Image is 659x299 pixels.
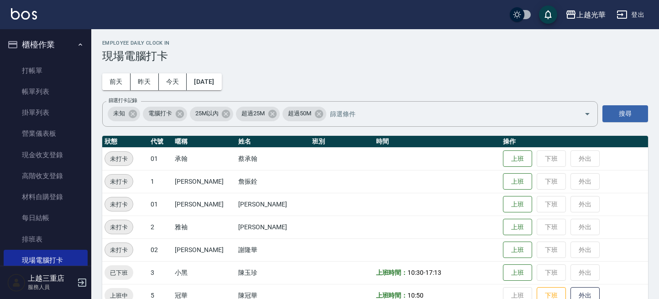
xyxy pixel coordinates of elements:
a: 營業儀表板 [4,123,88,144]
td: 蔡承翰 [236,147,310,170]
td: [PERSON_NAME] [236,193,310,216]
div: 超過25M [236,107,280,121]
b: 上班時間： [376,269,408,276]
img: Logo [11,8,37,20]
button: [DATE] [187,73,221,90]
span: 未打卡 [105,222,133,232]
a: 打帳單 [4,60,88,81]
span: 25M以內 [190,109,224,118]
a: 每日結帳 [4,207,88,228]
button: 昨天 [131,73,159,90]
td: 01 [148,147,173,170]
td: 小黑 [173,261,236,284]
span: 超過50M [282,109,317,118]
th: 時間 [374,136,501,148]
button: 上班 [503,173,532,190]
button: 上班 [503,242,532,258]
p: 服務人員 [28,283,74,291]
td: 3 [148,261,173,284]
span: 10:50 [408,292,424,299]
h2: Employee Daily Clock In [102,40,648,46]
img: Person [7,273,26,292]
span: 超過25M [236,109,270,118]
span: 17:13 [425,269,441,276]
a: 現場電腦打卡 [4,250,88,271]
button: 上班 [503,196,532,213]
button: 上班 [503,219,532,236]
div: 未知 [108,107,140,121]
button: 登出 [613,6,648,23]
td: - [374,261,501,284]
button: 搜尋 [602,105,648,122]
h5: 上越三重店 [28,274,74,283]
h3: 現場電腦打卡 [102,50,648,62]
label: 篩選打卡記錄 [109,97,137,104]
td: 陳玉珍 [236,261,310,284]
td: [PERSON_NAME] [173,238,236,261]
span: 10:30 [408,269,424,276]
td: 2 [148,216,173,238]
a: 排班表 [4,229,88,250]
a: 材料自購登錄 [4,186,88,207]
button: 上班 [503,264,532,281]
button: 上班 [503,150,532,167]
button: 前天 [102,73,131,90]
span: 未打卡 [105,200,133,209]
button: save [539,5,557,24]
td: 承翰 [173,147,236,170]
span: 未打卡 [105,154,133,164]
b: 上班時間： [376,292,408,299]
a: 高階收支登錄 [4,165,88,186]
th: 操作 [501,136,648,148]
a: 現金收支登錄 [4,144,88,165]
td: 02 [148,238,173,261]
td: 詹振銓 [236,170,310,193]
th: 狀態 [102,136,148,148]
span: 電腦打卡 [143,109,178,118]
th: 班別 [310,136,373,148]
input: 篩選條件 [328,106,568,122]
button: 櫃檯作業 [4,33,88,57]
td: [PERSON_NAME] [236,216,310,238]
a: 帳單列表 [4,81,88,102]
th: 代號 [148,136,173,148]
span: 已下班 [105,268,133,278]
td: [PERSON_NAME] [173,170,236,193]
button: Open [580,107,595,121]
div: 上越光華 [576,9,606,21]
span: 未打卡 [105,245,133,255]
a: 掛單列表 [4,102,88,123]
span: 未知 [108,109,131,118]
td: 1 [148,170,173,193]
th: 姓名 [236,136,310,148]
td: 謝隆華 [236,238,310,261]
th: 暱稱 [173,136,236,148]
span: 未打卡 [105,177,133,186]
td: 01 [148,193,173,216]
button: 今天 [159,73,187,90]
button: 上越光華 [562,5,609,24]
div: 超過50M [282,107,326,121]
div: 電腦打卡 [143,107,187,121]
td: 雅袖 [173,216,236,238]
div: 25M以內 [190,107,234,121]
td: [PERSON_NAME] [173,193,236,216]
